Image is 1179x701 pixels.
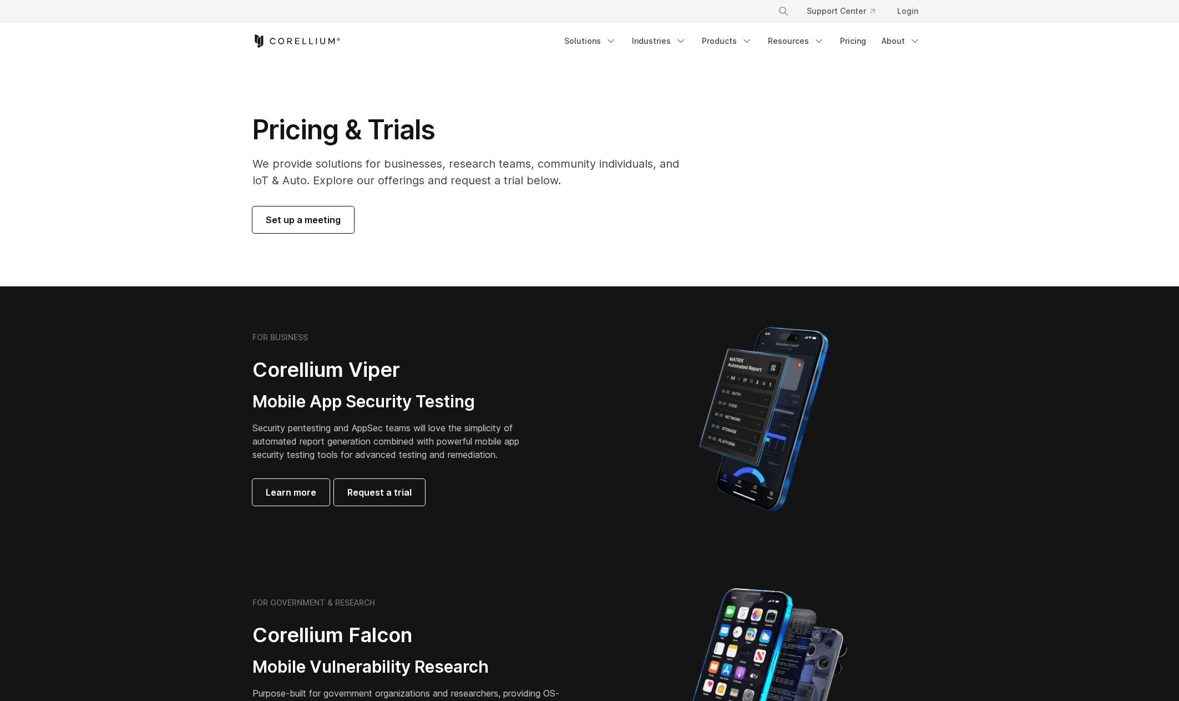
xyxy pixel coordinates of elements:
[695,31,759,51] a: Products
[252,206,354,233] a: Set up a meeting
[252,479,330,506] a: Learn more
[773,1,793,21] button: Search
[334,479,425,506] a: Request a trial
[833,31,873,51] a: Pricing
[761,31,831,51] a: Resources
[558,31,927,51] div: Navigation Menu
[252,113,695,147] h1: Pricing & Trials
[252,332,308,342] h6: FOR BUSINESS
[888,1,927,21] a: Login
[558,31,623,51] a: Solutions
[252,155,695,189] p: We provide solutions for businesses, research teams, community individuals, and IoT & Auto. Explo...
[252,34,341,48] a: Corellium Home
[252,598,375,608] h6: FOR GOVERNMENT & RESEARCH
[252,357,537,382] h2: Corellium Viper
[765,1,927,21] div: Navigation Menu
[252,657,563,678] h3: Mobile Vulnerability Research
[680,322,847,516] img: Corellium MATRIX automated report on iPhone showing app vulnerability test results across securit...
[266,213,341,226] span: Set up a meeting
[347,486,412,499] span: Request a trial
[875,31,927,51] a: About
[252,623,563,648] h2: Corellium Falcon
[252,421,537,461] p: Security pentesting and AppSec teams will love the simplicity of automated report generation comb...
[798,1,884,21] a: Support Center
[252,391,537,412] h3: Mobile App Security Testing
[266,486,316,499] span: Learn more
[625,31,693,51] a: Industries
